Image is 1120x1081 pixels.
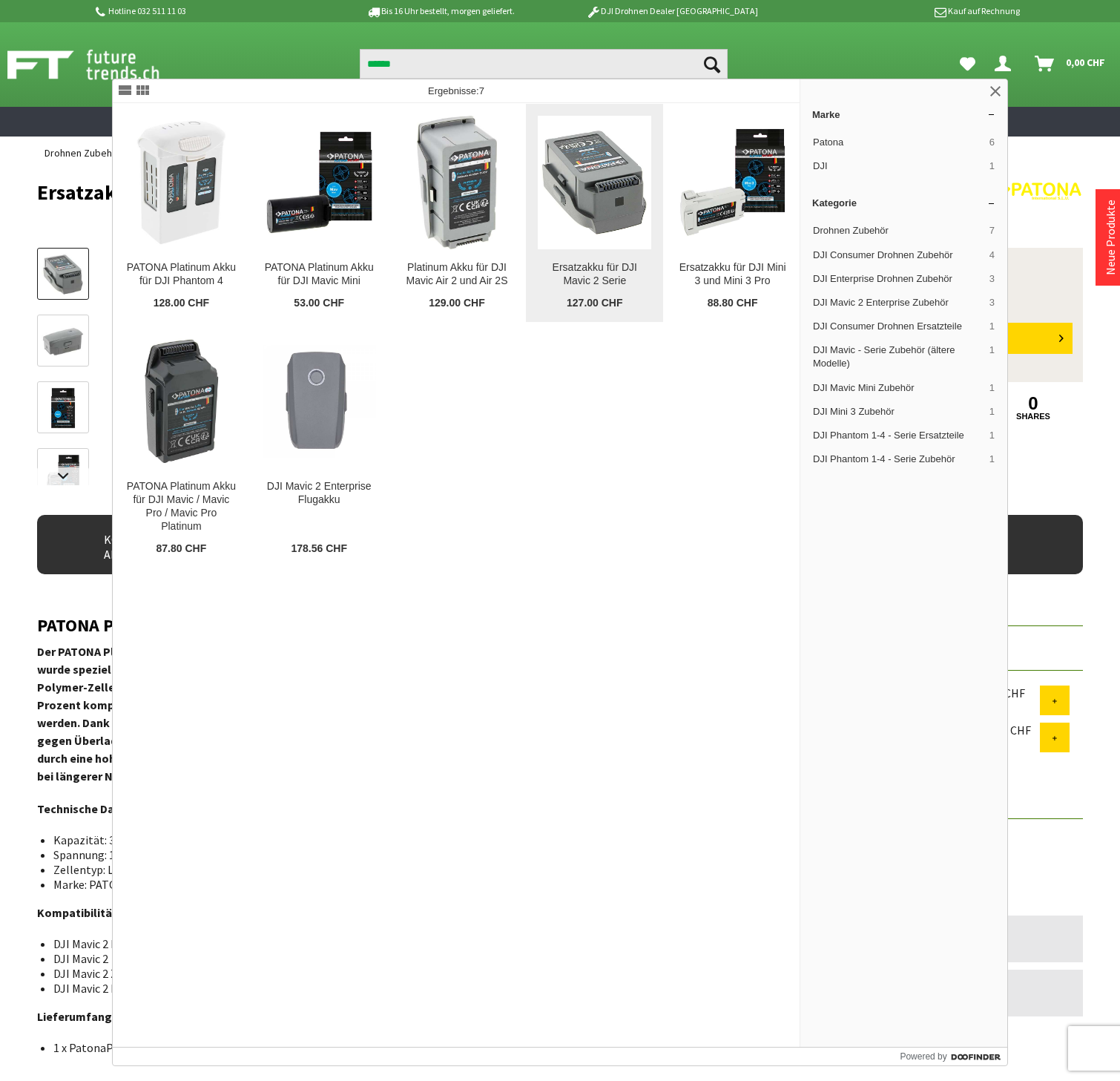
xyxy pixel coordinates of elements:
div: DJI Mavic 2 Enterprise Flugakku [263,480,376,507]
a: Marke [800,103,1007,126]
a: PATONA Platinum Akku für DJI Mavic / Mavic Pro / Mavic Pro Platinum PATONA Platinum Akku für DJI ... [113,323,250,568]
a: Drohnen Zubehör [37,137,129,169]
img: Vorschau: Ersatzakku für DJI Mavic 2 Serie [42,253,85,295]
a: PATONA Platinum Akku für DJI Phantom 4 PATONA Platinum Akku für DJI Phantom 4 128.00 CHF [113,104,250,322]
div: Platinum Akku für DJI Mavic Air 2 und Air 2S [401,261,514,288]
span: DJI Mavic - Serie Zubehör (ältere Modelle) [813,344,984,370]
span: Drohnen Zubehör [813,224,984,237]
a: Ersatzakku für DJI Mavic 2 Serie Ersatzakku für DJI Mavic 2 Serie 127.00 CHF [526,104,663,322]
strong: Kompatibilität [37,905,117,920]
li: DJI Mavic 2 Enterprise [53,981,632,996]
a: PATONA Platinum Akku für DJI Mavic Mini PATONA Platinum Akku für DJI Mavic Mini 53.00 CHF [251,104,388,322]
div: Ersatzakku für DJI Mavic 2 Serie [538,261,651,288]
span: 128.00 CHF [154,297,209,310]
strong: Lieferumfang [37,1009,112,1024]
a: Ersatzakku für DJI Mini 3 und Mini 3 Pro Ersatzakku für DJI Mini 3 und Mini 3 Pro 88.80 CHF [664,104,801,322]
span: 1 [989,381,995,395]
div: PATONA Platinum Akku für DJI Mavic / Mavic Pro / Mavic Pro Platinum [125,480,238,533]
span: 4 [989,249,995,262]
p: DJI Drohnen Dealer [GEOGRAPHIC_DATA] [556,2,788,20]
img: PATONA Platinum Akku für DJI Mavic Mini [263,128,376,237]
button: Suchen [696,49,728,79]
span: Patona [813,136,984,149]
span: DJI Enterprise Drohnen Zubehör [813,272,984,286]
span: 1 [989,453,995,466]
span: 6 [989,136,995,149]
img: Ersatzakku für DJI Mavic 2 Serie [538,126,651,238]
span: DJI Mavic 2 Enterprise Zubehör [813,296,984,309]
span: 7 [479,85,484,96]
span: 88.80 CHF [708,297,758,310]
span: 127.00 CHF [567,297,622,310]
a: Neue Produkte [1103,200,1118,275]
li: Spannung: 17.6 V [53,847,632,862]
span: 1 [989,429,995,442]
a: Platinum Akku für DJI Mavic Air 2 und Air 2S Platinum Akku für DJI Mavic Air 2 und Air 2S 129.00 CHF [389,104,526,322]
span: 1 [989,405,995,418]
span: Platinum Battery für Mavic 2 [106,1040,251,1055]
span: 3 [989,296,995,309]
li: DJI Mavic 2 [53,951,632,966]
img: Platinum Akku für DJI Mavic Air 2 und Air 2S [417,116,496,249]
a: Warenkorb [1029,49,1113,79]
strong: Der PATONA Platinum Akku für DJI Mavic 2, Pro, Zoom und Enterprise ersetzt den Akkutyp CP.MA.0000... [37,644,640,783]
p: Hotline 032 511 11 03 [93,2,324,20]
span: 1 [989,160,995,173]
h1: Ersatzakku für DJI Mavic 2 Serie [37,181,874,203]
img: PATONA Platinum Akku für DJI Mavic / Mavic Pro / Mavic Pro Platinum [139,335,223,468]
img: PATONA Platinum Akku für DJI Phantom 4 [132,116,231,249]
span: 7 [989,224,995,237]
li: Marke: PATONA [53,877,632,892]
span: 1 [989,344,995,370]
input: Produkt, Marke, Kategorie, EAN, Artikelnummer… [360,49,728,79]
div: Ersatzakku für DJI Mini 3 und Mini 3 Pro [676,261,789,288]
span: 87.80 CHF [157,542,207,556]
p: Kauf auf Rechnung [788,2,1019,20]
span: DJI Mini 3 Zubehör [813,405,984,418]
img: DJI Mavic 2 Enterprise Flugakku [263,345,376,459]
div: PATONA Platinum Akku für DJI Mavic Mini [263,261,376,288]
div: Kostenloser Versand ab CHF 150 [74,526,296,563]
span: 1 [989,320,995,333]
span: DJI Mavic Mini Zubehör [813,381,984,395]
span: DJI Consumer Drohnen Zubehör [813,249,984,262]
img: Patona [994,181,1083,201]
a: Hi, Serdar - Dein Konto [989,49,1023,79]
span: Ergebnisse: [428,85,484,96]
span: 129.00 CHF [429,297,484,310]
a: shares [985,412,1081,421]
div: PATONA Platinum Akku für DJI Phantom 4 [125,261,238,288]
a: 0 [985,395,1081,412]
span: 0,00 CHF [1066,50,1105,74]
a: Kategorie [800,191,1007,214]
span: 178.56 CHF [291,542,346,556]
img: Shop Futuretrends - zur Startseite wechseln [7,46,192,83]
a: DJI Mavic 2 Enterprise Flugakku DJI Mavic 2 Enterprise Flugakku 178.56 CHF [251,323,388,568]
span: DJI [813,160,984,173]
span: DJI Phantom 1-4 - Serie Ersatzteile [813,429,984,442]
li: 1 x Patona [53,1040,632,1055]
p: Bis 16 Uhr bestellt, morgen geliefert. [324,2,556,20]
a: Meine Favoriten [952,49,983,79]
strong: Technische Daten [37,801,133,816]
span: 3 [989,272,995,286]
span: DJI Consumer Drohnen Ersatzteile [813,320,984,333]
img: Ersatzakku für DJI Mini 3 und Mini 3 Pro [676,125,789,240]
h2: PATONA Platinum Akku für DJI Mavic 2 DJI Mavic 2 Pro DJI Mavic Zoom 2 [37,616,644,635]
span: DJI Phantom 1-4 - Serie Zubehör [813,453,984,466]
li: Zellentyp: Li-Polymer [53,862,632,877]
li: Kapazität: 3600mAh / 63.36Wh [53,832,632,847]
li: DJI Mavic 2 Pro [53,936,632,951]
a: Powered by [900,1048,1007,1065]
span: Powered by [900,1050,946,1063]
span: Drohnen Zubehör [45,146,122,160]
li: DJI Mavic 2 Zoom [53,966,632,981]
span: 53.00 CHF [294,297,344,310]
